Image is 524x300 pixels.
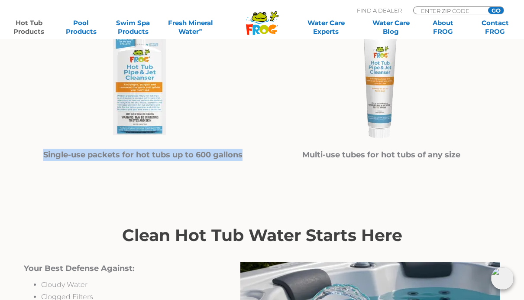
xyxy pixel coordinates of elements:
[24,264,135,273] strong: Your Best Defense Against:
[24,226,500,245] h2: Clean Hot Tub Water Starts Here
[78,19,208,149] img: FROG® Hot Tub Pipe & Jet Cleanser Packet — Cleans Hot Tub Plumbing
[491,267,514,290] img: openIcon
[371,19,411,36] a: Water CareBlog
[199,26,202,33] sup: ∞
[357,7,402,14] p: Find A Dealer
[423,19,463,36] a: AboutFROG
[61,19,101,36] a: PoolProducts
[165,19,216,36] a: Fresh MineralWater∞
[9,19,49,36] a: Hot TubProducts
[41,279,183,291] li: Cloudy Water
[293,19,359,36] a: Water CareExperts
[475,19,515,36] a: ContactFROG
[302,150,460,160] strong: Multi-use tubes for hot tubs of any size
[43,150,243,160] strong: Single-use packets for hot tubs up to 600 gallons
[316,19,446,149] img: FROG® Hot Tub Pipe & Jet Cleanser Tube — Cleans Hot Tub Pipes and Jets
[420,7,479,14] input: Zip Code Form
[113,19,154,36] a: Swim SpaProducts
[488,7,504,14] input: GO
